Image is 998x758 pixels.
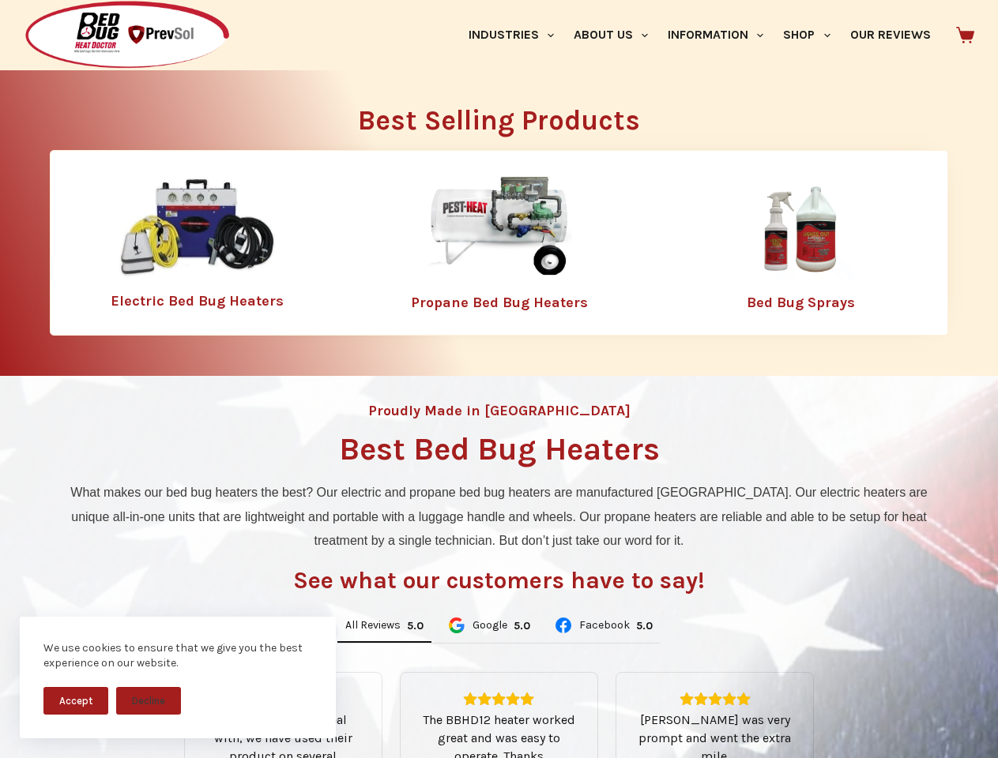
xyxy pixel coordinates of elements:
a: Electric Bed Bug Heaters [111,292,284,310]
div: We use cookies to ensure that we give you the best experience on our website. [43,640,312,671]
h1: Best Bed Bug Heaters [339,433,660,465]
div: 5.0 [514,619,530,632]
a: Bed Bug Sprays [747,294,855,311]
div: Rating: 5.0 out of 5 [420,692,578,706]
h4: Proudly Made in [GEOGRAPHIC_DATA] [368,403,631,418]
button: Open LiveChat chat widget [13,6,60,54]
div: Rating: 5.0 out of 5 [635,692,794,706]
span: Facebook [579,620,630,631]
div: 5.0 [636,619,653,632]
h3: See what our customers have to say! [293,568,705,592]
div: Rating: 5.0 out of 5 [636,619,653,632]
h2: Best Selling Products [50,107,948,134]
a: Propane Bed Bug Heaters [411,294,588,311]
button: Decline [116,687,181,715]
div: Rating: 5.0 out of 5 [514,619,530,632]
p: What makes our bed bug heaters the best? Our electric and propane bed bug heaters are manufacture... [58,481,940,553]
button: Accept [43,687,108,715]
span: All Reviews [345,620,401,631]
div: Rating: 5.0 out of 5 [407,619,424,632]
div: 5.0 [407,619,424,632]
span: Google [473,620,507,631]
